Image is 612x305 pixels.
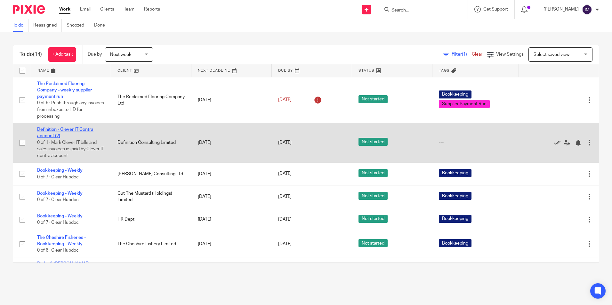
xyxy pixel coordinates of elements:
a: Reports [144,6,160,12]
td: The Cheshire Fishery Limited [111,231,191,257]
div: --- [439,139,512,146]
td: [PERSON_NAME] Consulting Ltd [111,162,191,185]
span: Not started [358,192,388,200]
img: svg%3E [582,4,592,15]
span: 0 of 7 · Clear Hubdoc [37,175,79,179]
td: Cut The Mustard (Holdings) Limited [111,185,191,208]
span: [DATE] [278,242,292,246]
span: Get Support [483,7,508,12]
a: + Add task [48,47,76,62]
td: [DATE] [191,162,272,185]
span: 0 of 6 · Clear Hubdoc [37,248,79,253]
a: Team [124,6,134,12]
a: Digby & [PERSON_NAME] - Bookkeeping - Weekly [37,262,92,272]
span: [DATE] [278,172,292,176]
a: Bookkeeping - Weekly [37,168,83,173]
span: Next week [110,52,131,57]
span: Tags [439,69,450,72]
a: Definition - Clever IT Contra account (2) [37,127,93,138]
a: Bookkeeping - Weekly [37,214,83,218]
td: Digby&Thompson Ltd [111,257,191,284]
span: Bookkeeping [439,215,471,223]
td: [DATE] [191,257,272,284]
td: [DATE] [191,231,272,257]
h1: To do [20,51,42,58]
a: The Cheshire Fisheries - Bookkeeping - Weekly [37,235,86,246]
input: Search [391,8,448,13]
span: Bookkeeping [439,90,471,98]
span: 0 of 1 · Mark Clever IT bills and sales invoices as paid by Clever IT contra account [37,140,104,158]
span: Filter [452,52,472,57]
span: Not started [358,215,388,223]
a: Reassigned [33,19,62,32]
a: Done [94,19,110,32]
span: Not started [358,169,388,177]
span: 0 of 7 · Clear Hubdoc [37,221,79,225]
span: Not started [358,239,388,247]
span: Bookkeeping [439,192,471,200]
span: [DATE] [278,194,292,199]
a: The Reclaimed Flooring Company - weekly supplier payment run [37,82,92,99]
span: View Settings [496,52,524,57]
span: Select saved view [534,52,569,57]
span: Not started [358,95,388,103]
p: Due by [88,51,102,58]
a: Clear [472,52,482,57]
span: (14) [33,52,42,57]
td: Definition Consulting Limited [111,123,191,162]
p: [PERSON_NAME] [544,6,579,12]
span: 0 of 6 · Push through any invoices from inboxes to HD for processing [37,101,104,119]
td: The Reclaimed Flooring Company Ltd [111,77,191,123]
a: Mark as done [554,139,564,146]
a: Clients [100,6,114,12]
td: [DATE] [191,185,272,208]
td: [DATE] [191,77,272,123]
a: Bookkeeping - Weekly [37,191,83,196]
td: [DATE] [191,208,272,231]
a: Snoozed [67,19,89,32]
span: Supplier Payment Run [439,100,490,108]
td: HR Dept [111,208,191,231]
a: Work [59,6,70,12]
img: Pixie [13,5,45,14]
span: Bookkeeping [439,169,471,177]
a: Email [80,6,91,12]
span: (1) [462,52,467,57]
span: [DATE] [278,217,292,222]
a: To do [13,19,28,32]
span: 0 of 7 · Clear Hubdoc [37,198,79,202]
span: [DATE] [278,140,292,145]
span: Bookkeeping [439,239,471,247]
span: [DATE] [278,98,292,102]
span: Not started [358,138,388,146]
td: [DATE] [191,123,272,162]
